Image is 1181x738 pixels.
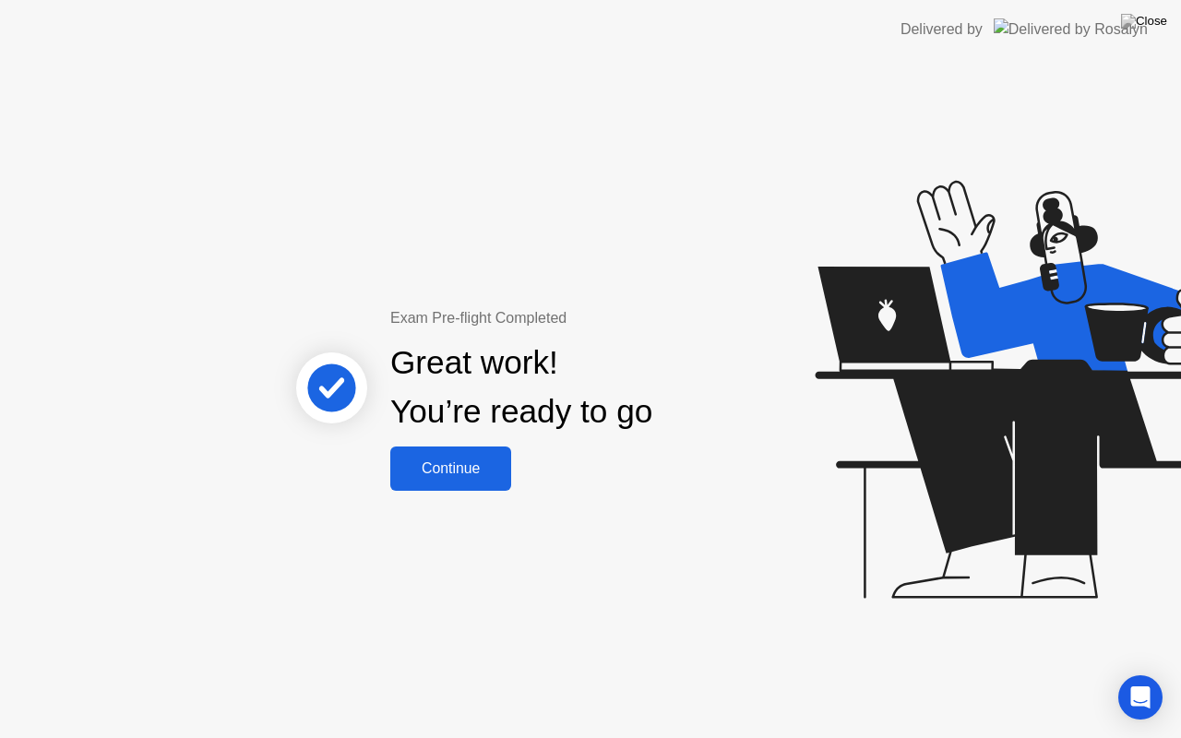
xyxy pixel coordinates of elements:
div: Great work! You’re ready to go [390,339,652,436]
div: Continue [396,460,506,477]
button: Continue [390,446,511,491]
div: Open Intercom Messenger [1118,675,1163,720]
img: Close [1121,14,1167,29]
img: Delivered by Rosalyn [994,18,1148,40]
div: Delivered by [901,18,983,41]
div: Exam Pre-flight Completed [390,307,771,329]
